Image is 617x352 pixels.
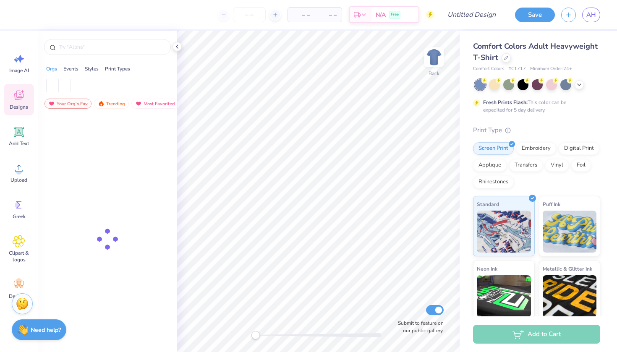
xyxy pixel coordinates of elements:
[393,319,444,334] label: Submit to feature on our public gallery.
[376,10,386,19] span: N/A
[473,41,598,63] span: Comfort Colors Adult Heavyweight T-Shirt
[58,43,165,51] input: Try "Alpha"
[473,176,514,188] div: Rhinestones
[543,275,597,317] img: Metallic & Glitter Ink
[131,99,179,109] div: Most Favorited
[85,65,99,73] div: Styles
[31,326,61,334] strong: Need help?
[477,275,531,317] img: Neon Ink
[9,67,29,74] span: Image AI
[477,200,499,209] span: Standard
[13,213,26,220] span: Greek
[441,6,502,23] input: Untitled Design
[508,65,526,73] span: # C1717
[582,8,600,22] a: AH
[559,142,599,155] div: Digital Print
[293,10,310,19] span: – –
[10,177,27,183] span: Upload
[429,70,439,77] div: Back
[473,125,600,135] div: Print Type
[543,200,560,209] span: Puff Ink
[543,264,592,273] span: Metallic & Glitter Ink
[233,7,266,22] input: – –
[473,159,507,172] div: Applique
[105,65,130,73] div: Print Types
[46,65,57,73] div: Orgs
[98,101,105,107] img: trending.gif
[391,12,399,18] span: Free
[10,104,28,110] span: Designs
[135,101,142,107] img: most_fav.gif
[515,8,555,22] button: Save
[9,140,29,147] span: Add Text
[516,142,556,155] div: Embroidery
[530,65,572,73] span: Minimum Order: 24 +
[44,99,92,109] div: Your Org's Fav
[9,293,29,300] span: Decorate
[477,264,497,273] span: Neon Ink
[48,101,55,107] img: most_fav.gif
[320,10,337,19] span: – –
[426,49,442,65] img: Back
[571,159,591,172] div: Foil
[5,250,33,263] span: Clipart & logos
[509,159,543,172] div: Transfers
[483,99,528,106] strong: Fresh Prints Flash:
[545,159,569,172] div: Vinyl
[63,65,78,73] div: Events
[94,99,129,109] div: Trending
[473,65,504,73] span: Comfort Colors
[543,211,597,253] img: Puff Ink
[586,10,596,20] span: AH
[483,99,586,114] div: This color can be expedited for 5 day delivery.
[251,331,260,339] div: Accessibility label
[473,142,514,155] div: Screen Print
[477,211,531,253] img: Standard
